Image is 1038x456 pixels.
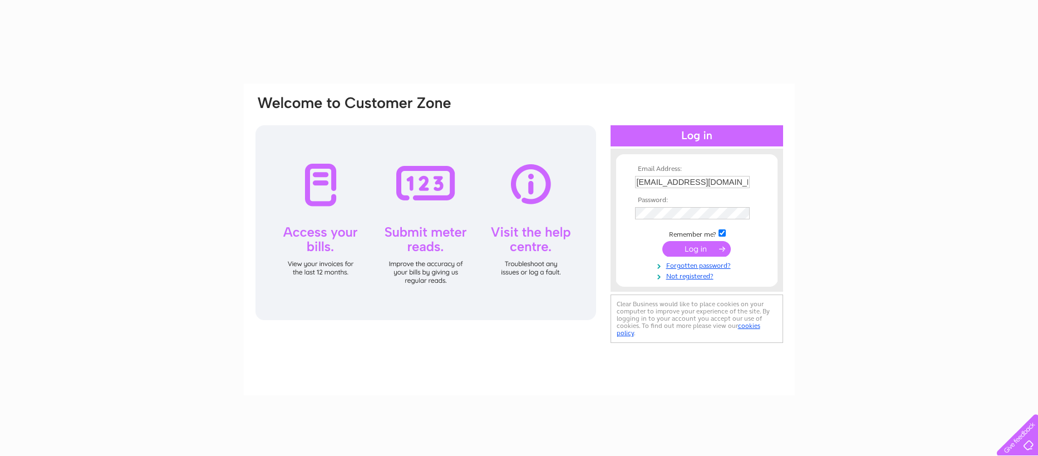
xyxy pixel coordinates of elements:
[662,241,731,257] input: Submit
[617,322,760,337] a: cookies policy
[632,228,761,239] td: Remember me?
[632,165,761,173] th: Email Address:
[635,270,761,281] a: Not registered?
[611,295,783,343] div: Clear Business would like to place cookies on your computer to improve your experience of the sit...
[632,197,761,204] th: Password:
[635,259,761,270] a: Forgotten password?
